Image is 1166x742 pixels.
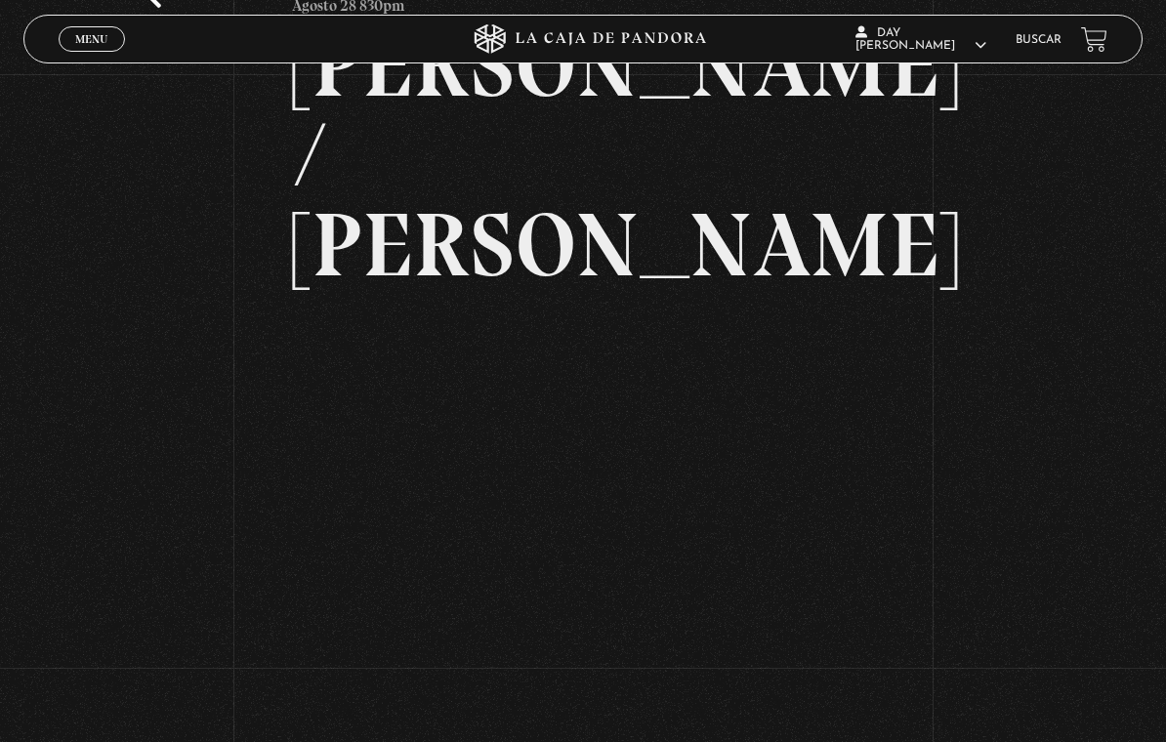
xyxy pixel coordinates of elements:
iframe: Dailymotion video player – PROGRAMA 28-8- TRUMP - MADURO [292,319,874,646]
span: Day [PERSON_NAME] [855,27,986,52]
span: Menu [75,33,107,45]
a: View your shopping cart [1081,26,1107,53]
span: Cerrar [68,50,114,63]
a: Buscar [1016,34,1062,46]
h2: [PERSON_NAME] / [PERSON_NAME] [292,21,874,290]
